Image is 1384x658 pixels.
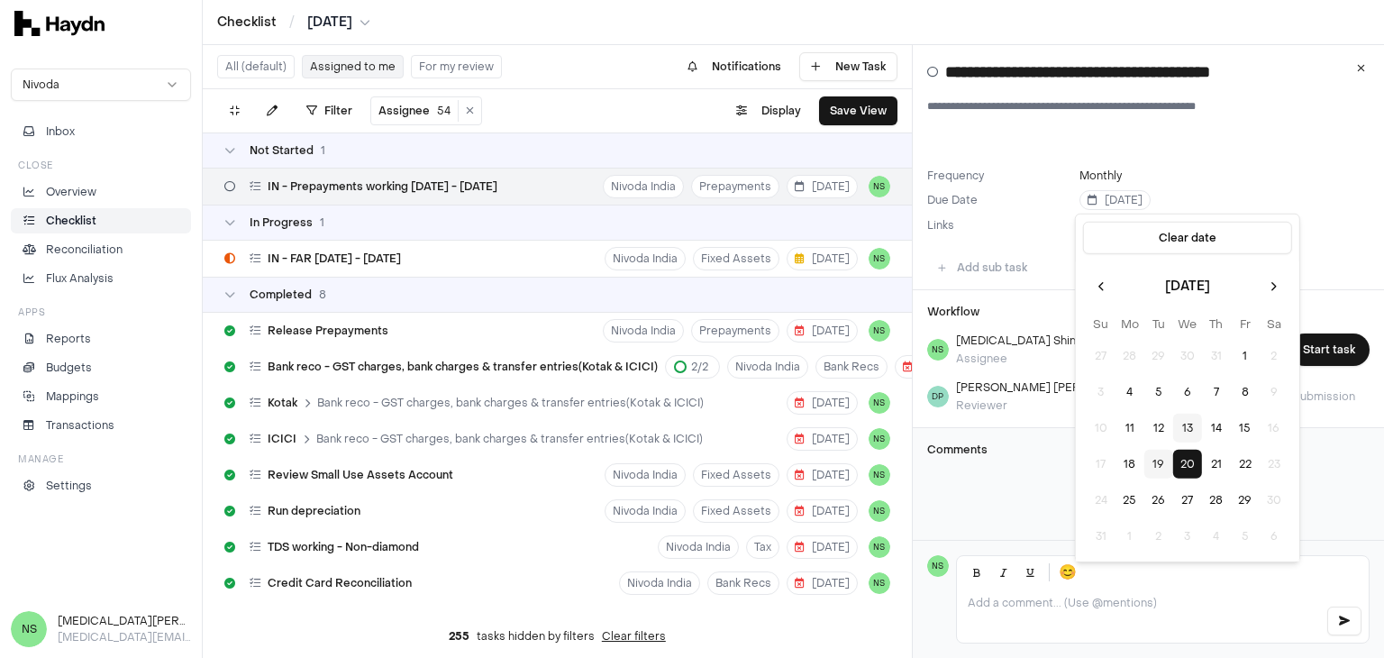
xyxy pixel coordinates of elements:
span: ICICI [268,432,296,446]
span: NS [869,248,890,270]
span: NS [869,536,890,558]
span: 255 [449,629,469,644]
span: Review Small Use Assets Account [268,468,453,482]
span: 😊 [1059,562,1077,583]
h3: [MEDICAL_DATA][PERSON_NAME] [58,613,191,629]
p: Budgets [46,360,92,376]
button: NS [869,428,890,450]
button: Nivoda India [619,571,700,595]
span: NS [869,392,890,414]
div: Reviewer [956,398,1148,413]
button: Display [725,96,812,125]
p: Reports [46,331,91,347]
h3: Apps [18,306,45,319]
span: NS [11,611,47,647]
th: Friday [1231,315,1260,334]
button: Notifications [677,52,792,81]
h3: Workflow [927,305,979,319]
button: Clear date [1083,222,1292,254]
th: Thursday [1202,315,1231,334]
span: [DATE] [1088,193,1143,207]
button: Prepayments [691,319,779,343]
button: [DATE] [307,14,370,32]
span: [DATE] [903,360,958,374]
button: Fixed Assets [693,499,779,523]
span: [DATE] [795,468,850,482]
button: Add sub task [927,253,1038,282]
div: tasks hidden by filters [203,615,912,658]
span: Inbox [46,123,75,140]
span: 2 / 2 [691,360,708,374]
p: Transactions [46,417,114,434]
span: NS [869,176,890,197]
button: Nivoda India [727,355,808,379]
span: 1 [320,215,324,230]
button: Monthly [1079,169,1122,183]
button: [DATE] [895,355,966,379]
button: Thursday, August 14th, 2025 [1202,414,1231,443]
span: [DATE] [795,504,850,518]
button: Thursday, August 7th, 2025 [1202,378,1231,407]
div: [PERSON_NAME] [PERSON_NAME] [956,380,1148,395]
p: Flux Analysis [46,270,114,287]
h3: Manage [18,452,63,466]
button: Go to the Previous Month [1087,272,1115,301]
span: [DATE] [795,324,850,338]
span: NS [869,572,890,594]
span: Completed [250,288,312,302]
span: Bank reco - GST charges, bank charges & transfer entries(Kotak & ICICI) [268,360,658,374]
button: Monday, August 11th, 2025 [1115,414,1144,443]
button: Wednesday, August 27th, 2025 [1173,486,1202,515]
button: Friday, August 15th, 2025 [1231,414,1260,443]
button: Friday, August 29th, 2025 [1231,486,1260,515]
button: DP[PERSON_NAME] [PERSON_NAME]Reviewer [927,380,1164,413]
h3: Close [18,159,53,172]
img: svg+xml,%3c [14,11,105,36]
button: [DATE] [787,175,858,198]
a: Flux Analysis [11,266,191,291]
span: / [286,13,298,31]
button: Assigned to me [302,55,404,78]
span: Pending submission [1233,389,1370,404]
button: Friday, August 1st, 2025 [1231,342,1260,370]
span: Kotak [268,396,297,410]
button: Friday, August 22nd, 2025 [1231,450,1260,479]
a: Reconciliation [11,237,191,262]
button: Fixed Assets [693,463,779,487]
button: Thursday, August 28th, 2025 [1202,486,1231,515]
button: Assignee54 [371,100,459,122]
button: [DATE] [787,499,858,523]
button: Fixed Assets [693,247,779,270]
span: [DATE] [795,576,850,590]
h3: Comments [927,443,1370,457]
th: Monday [1115,315,1144,334]
button: NS[MEDICAL_DATA] ShindeAssignee [927,334,1106,366]
span: 8 [319,288,326,302]
button: [DATE] [787,571,858,595]
a: Overview [11,179,191,205]
th: Saturday [1260,315,1288,334]
button: Nivoda India [603,175,684,198]
span: [DATE] [795,179,850,194]
button: [DATE] [787,391,858,415]
button: Bank Recs [707,571,779,595]
button: Friday, August 8th, 2025 [1231,378,1260,407]
span: Credit Card Reconciliation [268,576,412,590]
span: Run depreciation [268,504,360,518]
button: Thursday, August 21st, 2025 [1202,450,1231,479]
button: [DATE] [787,535,858,559]
span: IN - Prepayments working [DATE] - [DATE] [268,179,497,194]
a: Budgets [11,355,191,380]
label: Links [927,218,954,233]
a: Reports [11,326,191,352]
button: Tuesday, August 19th, 2025 [1144,450,1173,479]
button: Go to the Next Month [1260,272,1288,301]
button: NS [869,320,890,342]
a: Settings [11,473,191,498]
span: [DATE] [307,14,352,32]
button: [DATE] [787,463,858,487]
button: [DATE] [787,319,858,343]
button: [DATE] [787,427,858,451]
p: Reconciliation [46,242,123,258]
